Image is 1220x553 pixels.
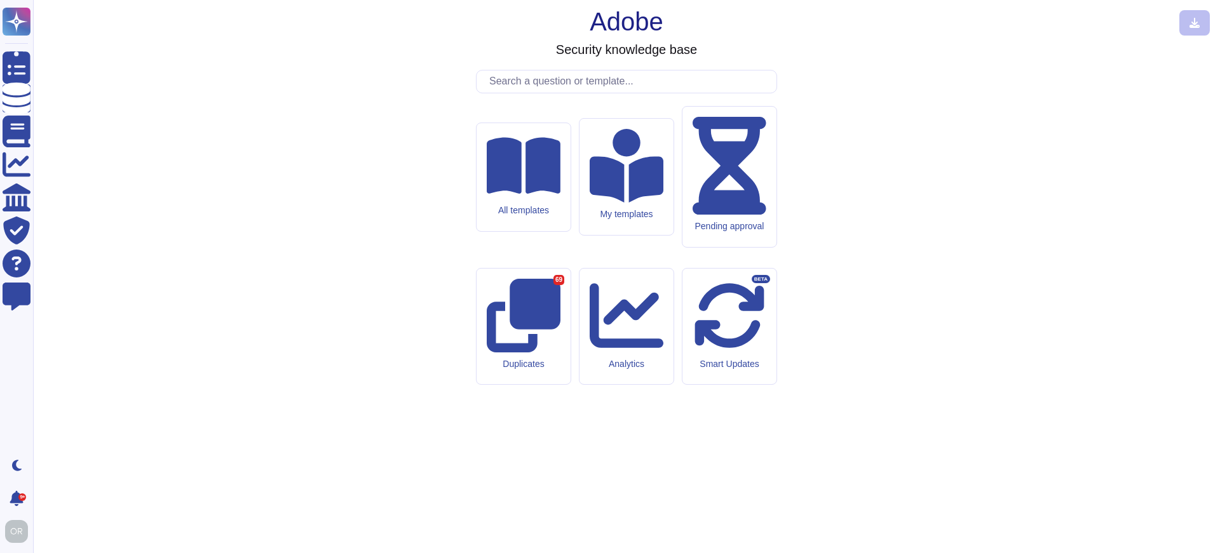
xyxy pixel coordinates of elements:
[556,42,697,57] h3: Security knowledge base
[693,359,766,370] div: Smart Updates
[483,70,776,93] input: Search a question or template...
[18,493,26,501] div: 9+
[590,359,663,370] div: Analytics
[3,517,37,545] button: user
[5,520,28,543] img: user
[487,359,560,370] div: Duplicates
[590,6,663,37] h1: Adobe
[487,205,560,216] div: All templates
[553,275,564,285] div: 69
[752,275,770,284] div: BETA
[693,221,766,232] div: Pending approval
[590,209,663,220] div: My templates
